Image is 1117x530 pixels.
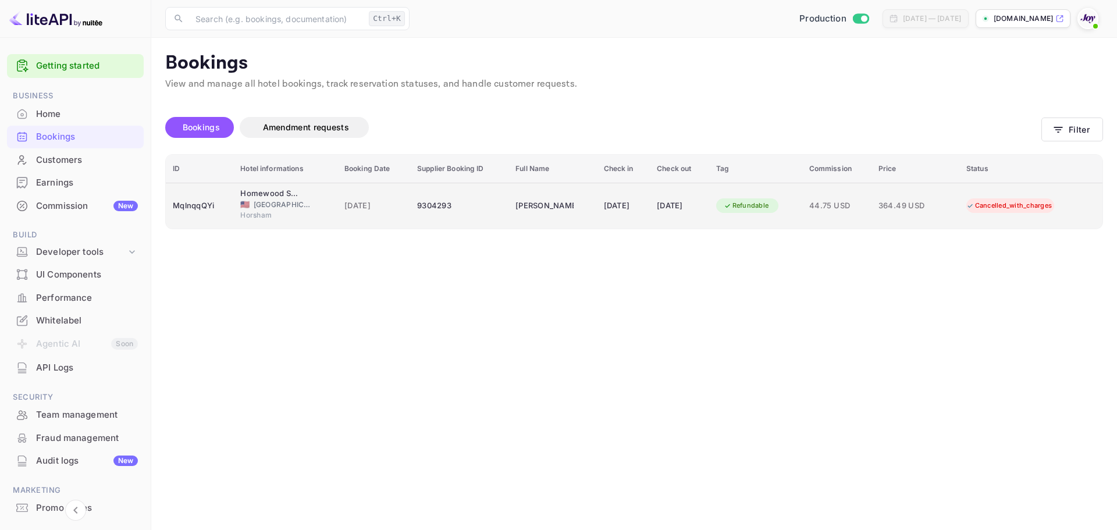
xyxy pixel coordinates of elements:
div: Performance [7,287,144,310]
div: Earnings [7,172,144,194]
div: Team management [7,404,144,426]
div: Bookings [7,126,144,148]
th: Check in [597,155,650,183]
a: Getting started [36,59,138,73]
th: Supplier Booking ID [410,155,508,183]
input: Search (e.g. bookings, documentation) [188,7,364,30]
a: CommissionNew [7,195,144,216]
a: API Logs [7,357,144,378]
div: Switch to Sandbox mode [795,12,873,26]
span: Marketing [7,484,144,497]
img: LiteAPI logo [9,9,102,28]
div: API Logs [7,357,144,379]
span: Business [7,90,144,102]
span: [GEOGRAPHIC_DATA] [254,200,312,210]
span: Security [7,391,144,404]
div: UI Components [36,268,138,282]
a: Home [7,103,144,125]
span: Horsham [240,210,298,220]
div: API Logs [36,361,138,375]
a: Team management [7,404,144,425]
th: Full Name [508,155,596,183]
div: Ctrl+K [369,11,405,26]
th: Booking Date [337,155,410,183]
a: UI Components [7,264,144,285]
a: Audit logsNew [7,450,144,471]
table: booking table [166,155,1102,229]
div: Fraud management [7,427,144,450]
th: Status [959,155,1102,183]
div: Cancelled_with_charges [959,198,1060,213]
th: Commission [802,155,871,183]
a: Fraud management [7,427,144,449]
p: View and manage all hotel bookings, track reservation statuses, and handle customer requests. [165,77,1103,91]
div: Developer tools [7,242,144,262]
div: Customers [7,149,144,172]
span: 44.75 USD [809,200,865,212]
div: Customers [36,154,138,167]
button: Collapse navigation [65,500,86,521]
a: Whitelabel [7,310,144,331]
th: Hotel informations [233,155,337,183]
th: Tag [709,155,802,183]
div: Whitelabel [36,314,138,328]
div: [DATE] [604,197,643,215]
div: Bookings [36,130,138,144]
span: 364.49 USD [878,200,937,212]
div: Home [7,103,144,126]
div: Performance [36,291,138,305]
div: CommissionNew [7,195,144,218]
div: UI Components [7,264,144,286]
div: [DATE] [657,197,702,215]
div: MqlnqqQYi [173,197,226,215]
div: Audit logs [36,454,138,468]
div: Refundable [716,198,777,213]
p: [DOMAIN_NAME] [994,13,1053,24]
a: Customers [7,149,144,170]
div: Promo codes [36,501,138,515]
div: 9304293 [417,197,501,215]
div: Fraud management [36,432,138,445]
th: ID [166,155,233,183]
a: Performance [7,287,144,308]
div: Whitelabel [7,310,144,332]
div: Homewood Suites by Hilton Horsham Willow Grove [240,188,298,200]
div: Developer tools [36,246,126,259]
th: Check out [650,155,709,183]
span: [DATE] [344,200,403,212]
div: Audit logsNew [7,450,144,472]
span: Build [7,229,144,241]
span: Production [799,12,846,26]
span: Amendment requests [263,122,349,132]
div: Commission [36,200,138,213]
span: Bookings [183,122,220,132]
div: account-settings tabs [165,117,1041,138]
div: Home [36,108,138,121]
a: Earnings [7,172,144,193]
img: With Joy [1079,9,1097,28]
div: New [113,456,138,466]
p: Bookings [165,52,1103,75]
span: United States of America [240,201,250,208]
div: Team management [36,408,138,422]
th: Price [871,155,959,183]
a: Promo codes [7,497,144,518]
div: New [113,201,138,211]
button: Filter [1041,118,1103,141]
div: Promo codes [7,497,144,520]
a: Bookings [7,126,144,147]
div: Natalie DiGiacomo [515,197,574,215]
div: Getting started [7,54,144,78]
div: [DATE] — [DATE] [903,13,961,24]
div: Earnings [36,176,138,190]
